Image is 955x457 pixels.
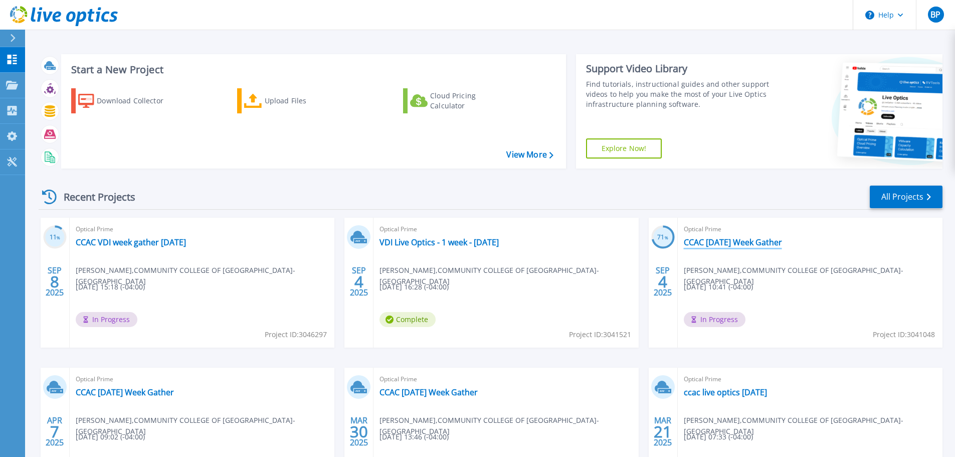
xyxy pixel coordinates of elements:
[50,427,59,436] span: 7
[265,91,345,111] div: Upload Files
[349,413,368,450] div: MAR 2025
[684,224,936,235] span: Optical Prime
[349,263,368,300] div: SEP 2025
[684,312,745,327] span: In Progress
[569,329,631,340] span: Project ID: 3041521
[653,263,672,300] div: SEP 2025
[71,88,183,113] a: Download Collector
[76,237,186,247] a: CCAC VDI week gather [DATE]
[379,431,449,442] span: [DATE] 13:46 (-04:00)
[403,88,515,113] a: Cloud Pricing Calculator
[430,91,510,111] div: Cloud Pricing Calculator
[354,277,363,286] span: 4
[379,312,436,327] span: Complete
[39,185,149,209] div: Recent Projects
[379,281,449,292] span: [DATE] 16:28 (-04:00)
[684,265,942,287] span: [PERSON_NAME] , COMMUNITY COLLEGE OF [GEOGRAPHIC_DATA]-[GEOGRAPHIC_DATA]
[870,186,942,208] a: All Projects
[265,329,327,340] span: Project ID: 3046297
[586,138,662,159] a: Explore Now!
[379,415,638,437] span: [PERSON_NAME] , COMMUNITY COLLEGE OF [GEOGRAPHIC_DATA]-[GEOGRAPHIC_DATA]
[43,232,67,243] h3: 11
[76,415,334,437] span: [PERSON_NAME] , COMMUNITY COLLEGE OF [GEOGRAPHIC_DATA]-[GEOGRAPHIC_DATA]
[654,427,672,436] span: 21
[506,150,553,160] a: View More
[684,281,753,292] span: [DATE] 10:41 (-04:00)
[379,237,499,247] a: VDI Live Optics - 1 week - [DATE]
[76,265,334,287] span: [PERSON_NAME] , COMMUNITY COLLEGE OF [GEOGRAPHIC_DATA]-[GEOGRAPHIC_DATA]
[76,312,137,327] span: In Progress
[379,374,632,385] span: Optical Prime
[665,235,668,240] span: %
[350,427,368,436] span: 30
[651,232,675,243] h3: 71
[76,224,328,235] span: Optical Prime
[684,415,942,437] span: [PERSON_NAME] , COMMUNITY COLLEGE OF [GEOGRAPHIC_DATA]-[GEOGRAPHIC_DATA]
[50,277,59,286] span: 8
[586,62,773,75] div: Support Video Library
[45,413,64,450] div: APR 2025
[97,91,177,111] div: Download Collector
[684,431,753,442] span: [DATE] 07:33 (-04:00)
[379,265,638,287] span: [PERSON_NAME] , COMMUNITY COLLEGE OF [GEOGRAPHIC_DATA]-[GEOGRAPHIC_DATA]
[684,374,936,385] span: Optical Prime
[684,237,782,247] a: CCAC [DATE] Week Gather
[586,79,773,109] div: Find tutorials, instructional guides and other support videos to help you make the most of your L...
[76,281,145,292] span: [DATE] 15:18 (-04:00)
[237,88,349,113] a: Upload Files
[76,374,328,385] span: Optical Prime
[76,387,174,397] a: CCAC [DATE] Week Gather
[76,431,145,442] span: [DATE] 09:02 (-04:00)
[873,329,935,340] span: Project ID: 3041048
[45,263,64,300] div: SEP 2025
[71,64,553,75] h3: Start a New Project
[684,387,767,397] a: ccac live optics [DATE]
[379,387,478,397] a: CCAC [DATE] Week Gather
[379,224,632,235] span: Optical Prime
[653,413,672,450] div: MAR 2025
[930,11,940,19] span: BP
[658,277,667,286] span: 4
[57,235,60,240] span: %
